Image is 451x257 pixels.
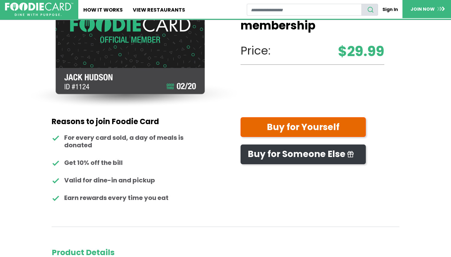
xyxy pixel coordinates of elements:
[338,41,384,62] strong: $29.99
[52,159,200,166] li: Get 10% off the bill
[241,5,384,32] h1: Foodie Card annual membership
[52,176,200,184] li: Valid for dine-in and pickup
[52,134,200,149] li: For every card sold, a day of meals is donated
[378,4,402,15] a: Sign In
[241,42,384,59] p: Price:
[52,194,200,202] li: Earn rewards every time you eat
[5,3,73,16] img: FoodieCard; Eat, Drink, Save, Donate
[52,117,200,126] h2: Reasons to join Foodie Card
[241,117,366,137] a: Buy for Yourself
[247,4,362,16] input: restaurant search
[241,144,366,164] a: Buy for Someone Else
[361,4,378,16] button: search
